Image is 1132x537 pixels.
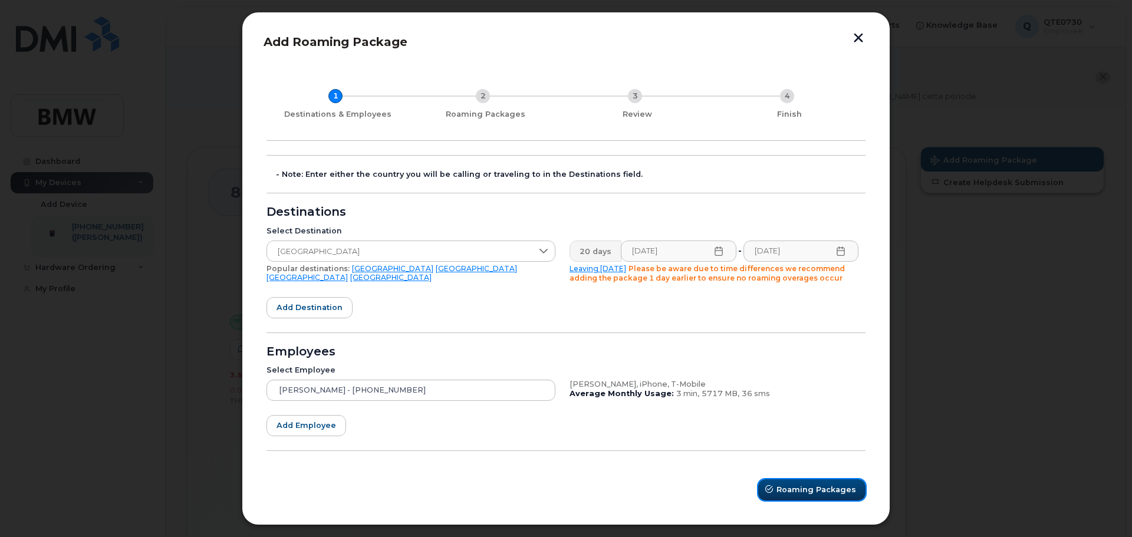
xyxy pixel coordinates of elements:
[266,297,353,318] button: Add destination
[702,389,739,398] span: 5717 MB,
[264,35,407,49] span: Add Roaming Package
[570,264,626,273] a: Leaving [DATE]
[266,365,555,375] div: Select Employee
[266,207,866,217] div: Destinations
[352,264,433,273] a: [GEOGRAPHIC_DATA]
[758,479,866,500] button: Roaming Packages
[266,264,350,273] span: Popular destinations:
[266,226,555,236] div: Select Destination
[676,389,699,398] span: 3 min,
[267,241,532,262] span: Germany
[436,264,517,273] a: [GEOGRAPHIC_DATA]
[1081,486,1123,528] iframe: Messenger Launcher
[266,347,866,357] div: Employees
[277,420,336,431] span: Add employee
[718,110,861,119] div: Finish
[266,380,555,401] input: Search device
[742,389,770,398] span: 36 sms
[780,89,794,103] div: 4
[743,241,859,262] input: Please fill out this field
[570,264,845,282] span: Please be aware due to time differences we recommend adding the package 1 day earlier to ensure n...
[276,170,866,179] div: - Note: Enter either the country you will be calling or traveling to in the Destinations field.
[776,484,856,495] span: Roaming Packages
[266,415,346,436] button: Add employee
[570,380,858,389] div: [PERSON_NAME], iPhone, T-Mobile
[350,273,432,282] a: [GEOGRAPHIC_DATA]
[628,89,642,103] div: 3
[736,241,744,262] div: -
[570,389,674,398] b: Average Monthly Usage:
[621,241,736,262] input: Please fill out this field
[476,89,490,103] div: 2
[266,273,348,282] a: [GEOGRAPHIC_DATA]
[414,110,557,119] div: Roaming Packages
[566,110,709,119] div: Review
[277,302,343,313] span: Add destination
